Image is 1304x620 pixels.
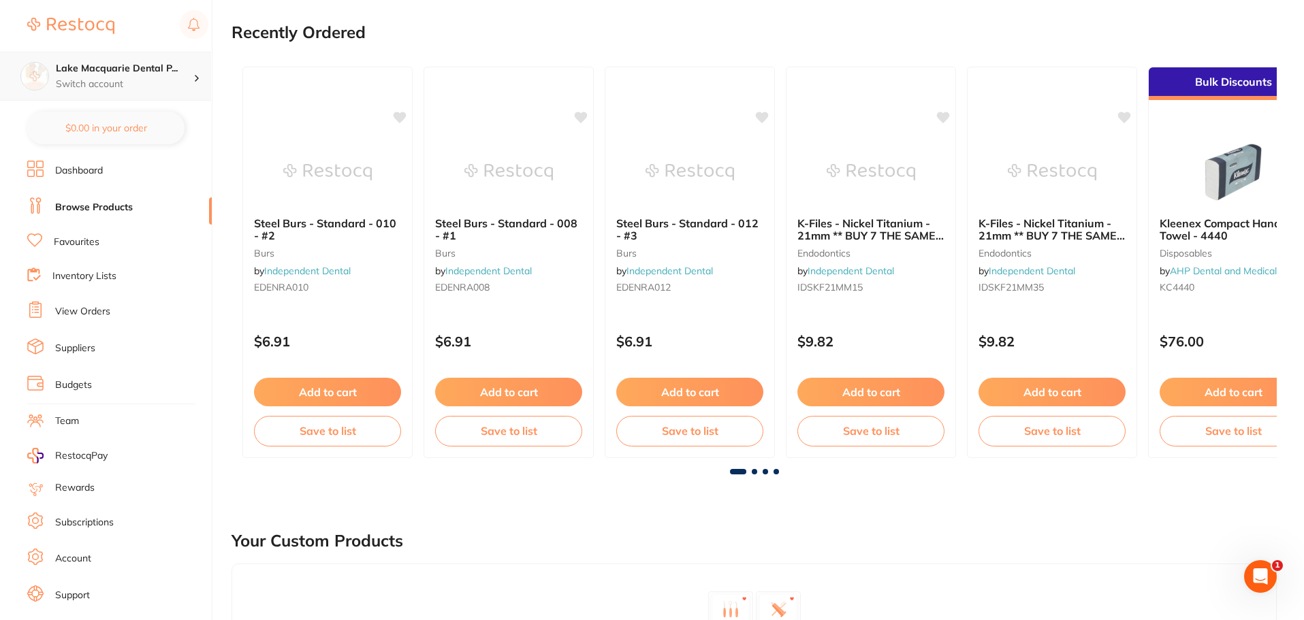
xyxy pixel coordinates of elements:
[797,217,944,242] b: K-Files - Nickel Titanium - 21mm ** BUY 7 THE SAME GET 3 FREE!** - #15
[1160,265,1277,277] span: by
[1272,560,1283,571] span: 1
[626,265,713,277] a: Independent Dental
[27,18,114,34] img: Restocq Logo
[445,265,532,277] a: Independent Dental
[55,305,110,319] a: View Orders
[283,138,372,206] img: Steel Burs - Standard - 010 - #2
[1189,138,1277,206] img: Kleenex Compact Hand Towel - 4440
[52,270,116,283] a: Inventory Lists
[979,416,1126,446] button: Save to list
[254,282,401,293] small: EDENRA010
[979,333,1126,349] p: $9.82
[1008,138,1096,206] img: K-Files - Nickel Titanium - 21mm ** BUY 7 THE SAME GET 3 FREE!** - #35
[27,10,114,42] a: Restocq Logo
[616,416,763,446] button: Save to list
[27,448,44,463] img: RestocqPay
[616,217,763,242] b: Steel Burs - Standard - 012 - #3
[232,532,403,551] h2: Your Custom Products
[435,416,582,446] button: Save to list
[797,282,944,293] small: IDSKF21MM15
[797,248,944,259] small: endodontics
[616,333,763,349] p: $6.91
[55,589,90,602] a: Support
[55,481,95,495] a: Rewards
[435,248,582,259] small: burs
[797,265,894,277] span: by
[55,414,79,428] a: Team
[254,378,401,406] button: Add to cart
[55,164,103,178] a: Dashboard
[232,23,366,42] h2: Recently Ordered
[55,552,91,566] a: Account
[55,449,108,463] span: RestocqPay
[55,342,95,355] a: Suppliers
[1170,265,1277,277] a: AHP Dental and Medical
[797,378,944,406] button: Add to cart
[254,265,351,277] span: by
[979,248,1126,259] small: endodontics
[989,265,1075,277] a: Independent Dental
[27,112,185,144] button: $0.00 in your order
[435,378,582,406] button: Add to cart
[27,448,108,463] a: RestocqPay
[1244,560,1277,593] iframe: Intercom live chat
[616,265,713,277] span: by
[435,333,582,349] p: $6.91
[646,138,734,206] img: Steel Burs - Standard - 012 - #3
[616,248,763,259] small: burs
[56,78,193,91] p: Switch account
[55,516,114,529] a: Subscriptions
[808,265,894,277] a: Independent Dental
[264,265,351,277] a: Independent Dental
[979,217,1126,242] b: K-Files - Nickel Titanium - 21mm ** BUY 7 THE SAME GET 3 FREE!** - #35
[21,63,48,90] img: Lake Macquarie Dental Practice
[435,217,582,242] b: Steel Burs - Standard - 008 - #1
[979,282,1126,293] small: IDSKF21MM35
[55,201,133,214] a: Browse Products
[616,282,763,293] small: EDENRA012
[797,416,944,446] button: Save to list
[797,333,944,349] p: $9.82
[464,138,553,206] img: Steel Burs - Standard - 008 - #1
[435,265,532,277] span: by
[55,378,92,392] a: Budgets
[616,378,763,406] button: Add to cart
[979,378,1126,406] button: Add to cart
[827,138,915,206] img: K-Files - Nickel Titanium - 21mm ** BUY 7 THE SAME GET 3 FREE!** - #15
[435,282,582,293] small: EDENRA008
[254,416,401,446] button: Save to list
[56,62,193,76] h4: Lake Macquarie Dental Practice
[254,248,401,259] small: burs
[54,235,99,249] a: Favourites
[254,217,401,242] b: Steel Burs - Standard - 010 - #2
[979,265,1075,277] span: by
[254,333,401,349] p: $6.91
